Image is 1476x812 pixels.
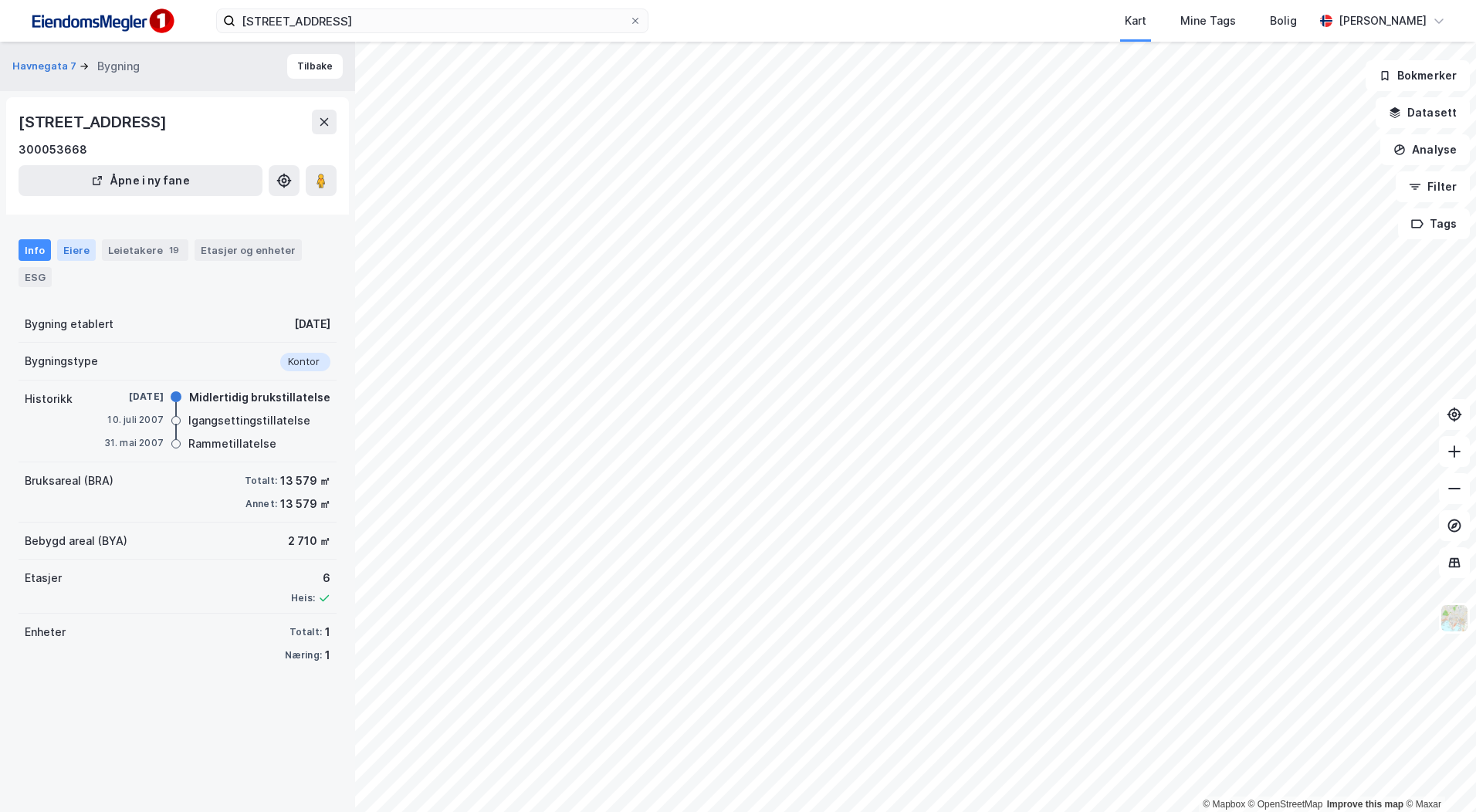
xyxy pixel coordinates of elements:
div: Info [19,239,51,261]
div: 1 [325,623,330,641]
div: Annet: [245,498,277,510]
div: Enheter [25,623,66,641]
div: Bruksareal (BRA) [25,472,113,490]
input: Søk på adresse, matrikkel, gårdeiere, leietakere eller personer [235,9,629,32]
div: Bolig [1270,12,1297,30]
a: Mapbox [1203,799,1245,810]
button: Bokmerker [1366,60,1470,91]
button: Havnegata 7 [12,59,80,74]
div: Totalt: [245,475,277,487]
div: Kart [1125,12,1146,30]
button: Åpne i ny fane [19,165,262,196]
a: OpenStreetMap [1248,799,1323,810]
button: Filter [1396,171,1470,202]
a: Improve this map [1327,799,1403,810]
iframe: Chat Widget [1399,738,1476,812]
div: [STREET_ADDRESS] [19,110,170,134]
div: Kontrollprogram for chat [1399,738,1476,812]
div: Bygning etablert [25,315,113,333]
div: Igangsettingstillatelse [188,411,310,430]
div: Mine Tags [1180,12,1236,30]
div: Historikk [25,390,73,408]
div: [DATE] [102,390,164,404]
div: Bygning [97,57,140,76]
div: Etasjer og enheter [201,243,296,257]
div: Etasjer [25,569,62,587]
div: [PERSON_NAME] [1339,12,1427,30]
div: 1 [325,646,330,665]
div: Rammetillatelse [188,435,276,453]
div: 10. juli 2007 [102,413,164,427]
div: 6 [291,569,330,587]
div: 19 [166,242,182,258]
img: Z [1440,604,1469,633]
img: F4PB6Px+NJ5v8B7XTbfpPpyloAAAAASUVORK5CYII= [25,4,179,39]
div: 13 579 ㎡ [280,495,330,513]
div: 300053668 [19,140,87,159]
div: Eiere [57,239,96,261]
div: Næring: [285,649,322,661]
div: Bebygd areal (BYA) [25,532,127,550]
div: 13 579 ㎡ [280,472,330,490]
div: Heis: [291,592,315,604]
div: ESG [19,267,52,287]
div: Leietakere [102,239,188,261]
div: Midlertidig brukstillatelse [189,388,330,407]
button: Datasett [1376,97,1470,128]
button: Tilbake [287,54,343,79]
div: Totalt: [289,626,322,638]
div: 2 710 ㎡ [288,532,330,550]
div: [DATE] [294,315,330,333]
button: Analyse [1380,134,1470,165]
div: Bygningstype [25,352,98,370]
button: Tags [1398,208,1470,239]
div: 31. mai 2007 [102,436,164,450]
